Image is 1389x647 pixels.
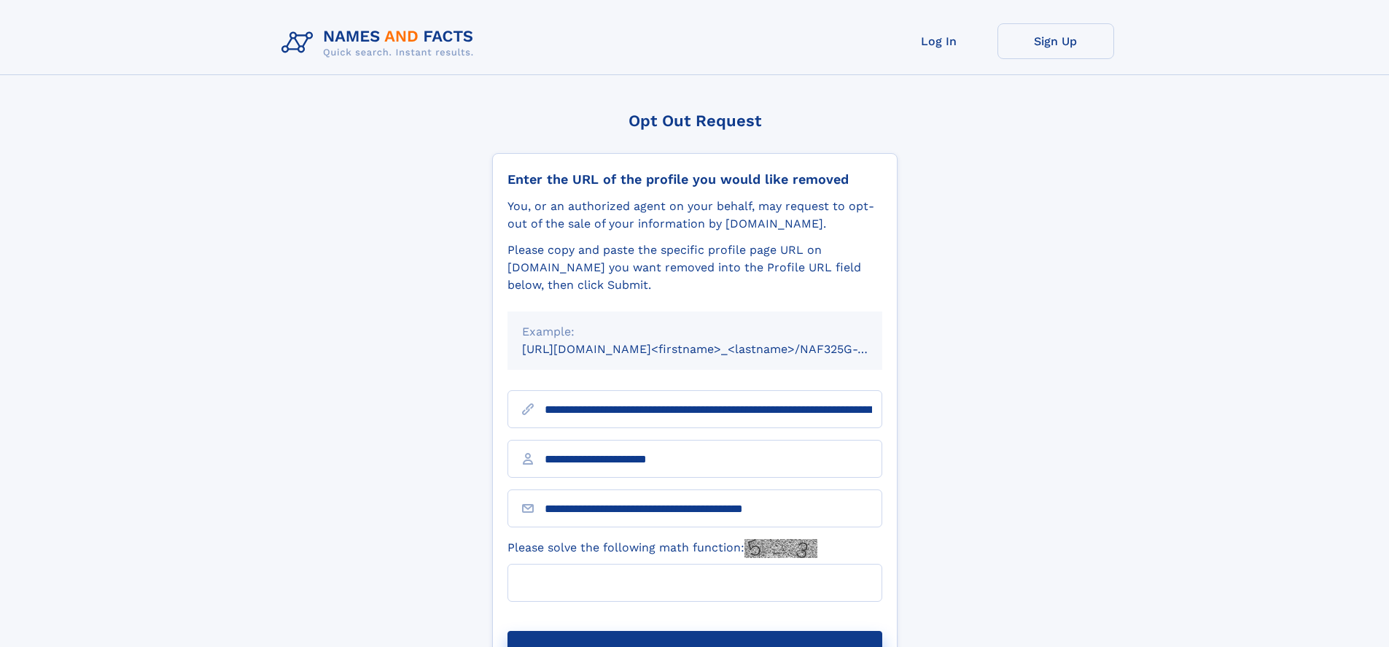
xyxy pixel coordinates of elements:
a: Sign Up [997,23,1114,59]
small: [URL][DOMAIN_NAME]<firstname>_<lastname>/NAF325G-xxxxxxxx [522,342,910,356]
label: Please solve the following math function: [507,539,817,558]
div: Enter the URL of the profile you would like removed [507,171,882,187]
div: Example: [522,323,868,341]
div: Opt Out Request [492,112,898,130]
div: You, or an authorized agent on your behalf, may request to opt-out of the sale of your informatio... [507,198,882,233]
div: Please copy and paste the specific profile page URL on [DOMAIN_NAME] you want removed into the Pr... [507,241,882,294]
img: Logo Names and Facts [276,23,486,63]
a: Log In [881,23,997,59]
